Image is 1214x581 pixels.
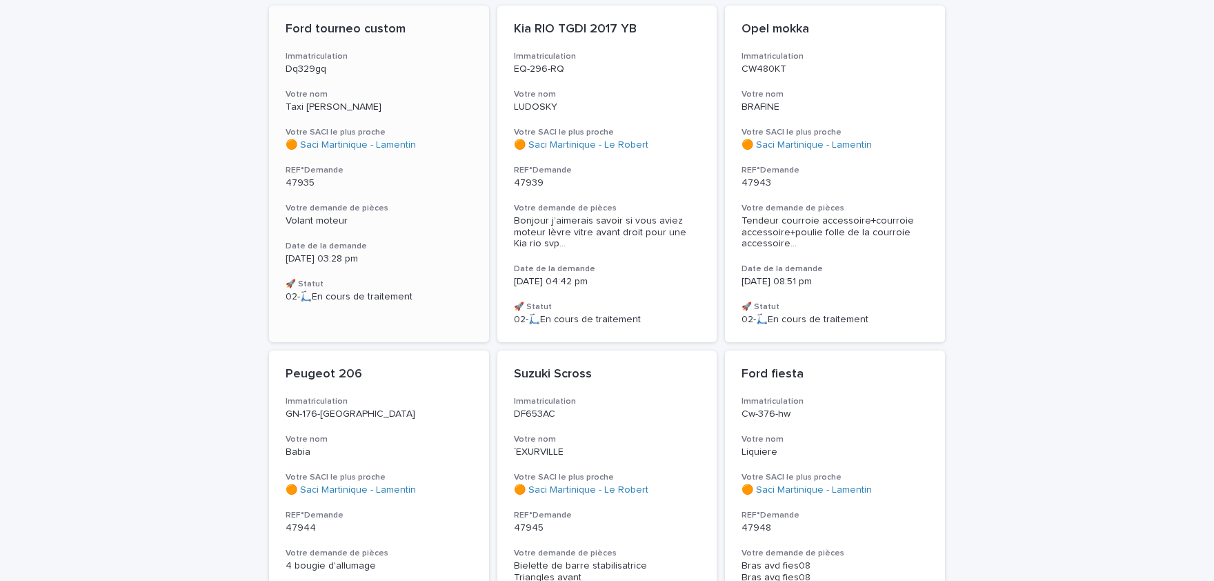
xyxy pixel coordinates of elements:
[514,139,648,151] a: 🟠 Saci Martinique - Le Robert
[725,6,945,342] a: Opel mokkaImmatriculationCW480KTVotre nomBRAFINEVotre SACI le plus proche🟠 Saci Martinique - Lame...
[742,127,928,138] h3: Votre SACI le plus proche
[514,276,701,288] p: [DATE] 04:42 pm
[514,89,701,100] h3: Votre nom
[514,215,701,250] div: Bonjour j’aimerais savoir si vous aviez moteur lèvre vitre avant droit pour une Kia rio svp Si po...
[514,472,701,483] h3: Votre SACI le plus proche
[514,314,701,326] p: 02-🛴En cours de traitement
[286,434,472,445] h3: Votre nom
[286,101,472,113] p: Taxi [PERSON_NAME]
[514,408,701,420] p: DF653AC
[742,22,928,37] p: Opel mokka
[514,22,701,37] p: Kia RIO TGDI 2017 YB
[286,177,472,189] p: 47935
[514,434,701,445] h3: Votre nom
[742,276,928,288] p: [DATE] 08:51 pm
[286,203,472,214] h3: Votre demande de pièces
[497,6,717,342] a: Kia RIO TGDI 2017 YBImmatriculationEQ-296-RQVotre nomLUDOSKYVotre SACI le plus proche🟠 Saci Marti...
[742,215,928,250] div: Tendeur courroie accessoire+courroie accessoire+poulie folle de la courroie accessoire Ou un kit ...
[286,561,376,571] span: 4 bougie d'allumage
[514,127,701,138] h3: Votre SACI le plus proche
[742,165,928,176] h3: REF°Demande
[514,522,701,534] p: 47945
[742,446,928,458] p: Liquiere
[286,253,472,265] p: [DATE] 03:28 pm
[286,484,416,496] a: 🟠 Saci Martinique - Lamentin
[742,51,928,62] h3: Immatriculation
[286,279,472,290] h3: 🚀 Statut
[514,63,701,75] p: EQ-296-RQ
[742,367,928,382] p: Ford fiesta
[514,510,701,521] h3: REF°Demande
[286,63,472,75] p: Dq329gq
[286,472,472,483] h3: Votre SACI le plus proche
[742,302,928,313] h3: 🚀 Statut
[514,396,701,407] h3: Immatriculation
[286,548,472,559] h3: Votre demande de pièces
[286,241,472,252] h3: Date de la demande
[514,51,701,62] h3: Immatriculation
[286,446,472,458] p: Babia
[286,51,472,62] h3: Immatriculation
[742,314,928,326] p: 02-🛴En cours de traitement
[742,203,928,214] h3: Votre demande de pièces
[269,6,489,342] a: Ford tourneo customImmatriculationDq329gqVotre nomTaxi [PERSON_NAME]Votre SACI le plus proche🟠 Sa...
[742,434,928,445] h3: Votre nom
[286,408,472,420] p: GN-176-[GEOGRAPHIC_DATA]
[514,215,701,250] span: Bonjour j’aimerais savoir si vous aviez moteur lèvre vitre avant droit pour une Kia rio svp ...
[514,484,648,496] a: 🟠 Saci Martinique - Le Robert
[742,522,928,534] p: 47948
[286,139,416,151] a: 🟠 Saci Martinique - Lamentin
[742,408,928,420] p: Cw-376-hw
[514,177,701,189] p: 47939
[514,101,701,113] p: LUDOSKY
[742,177,928,189] p: 47943
[742,215,928,250] span: Tendeur courroie accessoire+courroie accessoire+poulie folle de la courroie accessoire ...
[514,367,701,382] p: Suzuki Scross
[514,203,701,214] h3: Votre demande de pièces
[286,367,472,382] p: Peugeot 206
[742,101,928,113] p: BRAFINE
[742,548,928,559] h3: Votre demande de pièces
[742,396,928,407] h3: Immatriculation
[742,63,928,75] p: CW480KT
[286,522,472,534] p: 47944
[286,89,472,100] h3: Votre nom
[742,484,872,496] a: 🟠 Saci Martinique - Lamentin
[742,510,928,521] h3: REF°Demande
[286,510,472,521] h3: REF°Demande
[742,89,928,100] h3: Votre nom
[514,548,701,559] h3: Votre demande de pièces
[514,302,701,313] h3: 🚀 Statut
[286,396,472,407] h3: Immatriculation
[514,446,701,458] p: ´EXURVILLE
[286,291,472,303] p: 02-🛴En cours de traitement
[286,127,472,138] h3: Votre SACI le plus proche
[742,472,928,483] h3: Votre SACI le plus proche
[286,165,472,176] h3: REF°Demande
[286,22,472,37] p: Ford tourneo custom
[742,139,872,151] a: 🟠 Saci Martinique - Lamentin
[286,216,348,226] span: Volant moteur
[742,264,928,275] h3: Date de la demande
[514,165,701,176] h3: REF°Demande
[514,264,701,275] h3: Date de la demande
